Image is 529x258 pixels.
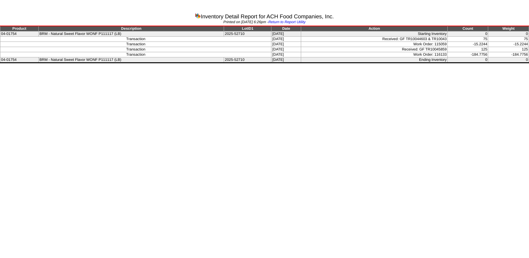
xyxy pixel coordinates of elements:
td: 2025-52710 [224,31,271,37]
td: -15.2244 [447,42,488,47]
td: 75 [447,37,488,42]
td: 125 [488,47,529,52]
td: 0 [447,57,488,63]
img: graph.gif [195,13,201,18]
td: Action [301,26,447,31]
td: 0 [488,57,529,63]
td: -15.2244 [488,42,529,47]
td: Transaction [0,47,271,52]
td: 0 [488,31,529,37]
td: LotID1 [224,26,271,31]
td: Work Order: 116133 [301,52,447,57]
td: Transaction [0,52,271,57]
td: BRM - Natural Sweet Flavor WONF P111117 (LB) [38,31,224,37]
td: Date [271,26,301,31]
td: Description [38,26,224,31]
td: 2025-52710 [224,57,271,63]
td: Product [0,26,39,31]
td: 125 [447,47,488,52]
td: [DATE] [271,52,301,57]
td: [DATE] [271,37,301,42]
td: Received: GF TR10045859 [301,47,447,52]
td: Transaction [0,42,271,47]
td: 04-01754 [0,57,39,63]
td: Transaction [0,37,271,42]
td: Weight [488,26,529,31]
td: -184.7756 [447,52,488,57]
td: Work Order: 115059 [301,42,447,47]
td: Count [447,26,488,31]
td: -184.7756 [488,52,529,57]
td: Ending Inventory [301,57,447,63]
td: [DATE] [271,47,301,52]
td: BRM - Natural Sweet Flavor WONF P111117 (LB) [38,57,224,63]
td: [DATE] [271,31,301,37]
td: 75 [488,37,529,42]
td: 04-01754 [0,31,39,37]
td: [DATE] [271,42,301,47]
td: Received: GF TR10044603 & TR10043 [301,37,447,42]
td: 0 [447,31,488,37]
td: [DATE] [271,57,301,63]
td: Starting Inventory [301,31,447,37]
a: Return to Report Utility [268,20,306,24]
